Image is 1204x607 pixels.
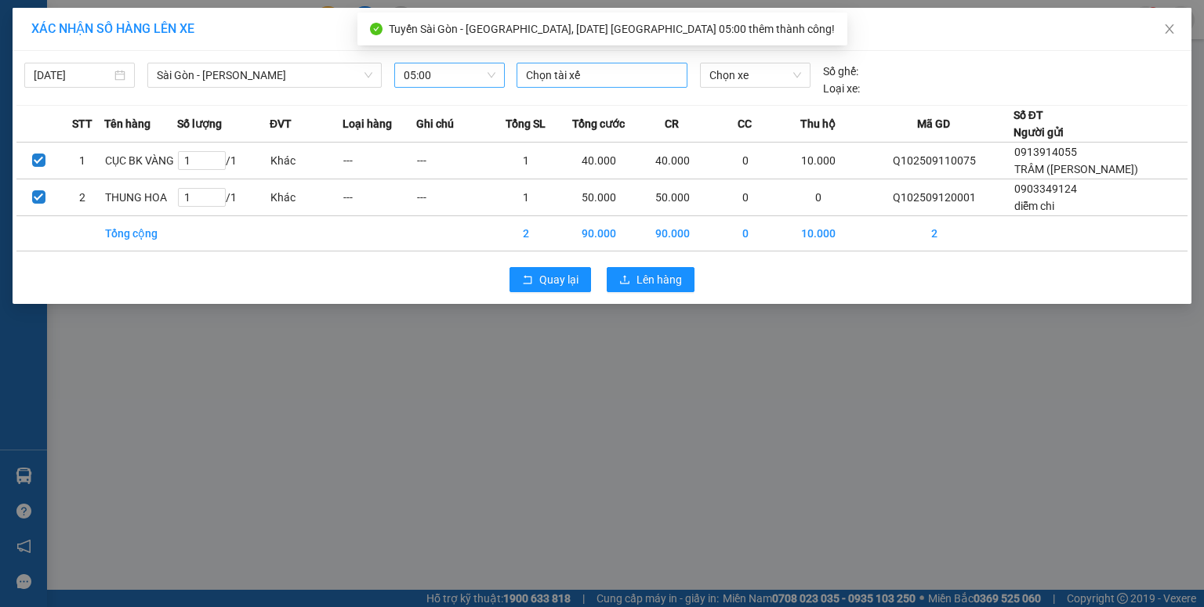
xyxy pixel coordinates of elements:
[270,179,343,216] td: Khác
[636,216,709,251] td: 90.000
[572,115,625,132] span: Tổng cước
[563,143,636,179] td: 40.000
[782,143,855,179] td: 10.000
[364,70,373,80] span: down
[157,63,372,87] span: Sài Gòn - Phương Lâm
[416,143,489,179] td: ---
[60,179,104,216] td: 2
[563,216,636,251] td: 90.000
[404,63,495,87] span: 05:00
[389,23,835,35] span: Tuyến Sài Gòn - [GEOGRAPHIC_DATA], [DATE] [GEOGRAPHIC_DATA] 05:00 thêm thành công!
[636,143,709,179] td: 40.000
[539,271,578,288] span: Quay lại
[738,115,752,132] span: CC
[709,179,782,216] td: 0
[104,115,150,132] span: Tên hàng
[177,115,222,132] span: Số lượng
[489,216,562,251] td: 2
[370,23,383,35] span: check-circle
[72,115,92,132] span: STT
[782,216,855,251] td: 10.000
[489,143,562,179] td: 1
[416,179,489,216] td: ---
[270,115,292,132] span: ĐVT
[855,216,1014,251] td: 2
[636,271,682,288] span: Lên hàng
[343,143,415,179] td: ---
[104,216,177,251] td: Tổng cộng
[1014,146,1077,158] span: 0913914055
[1014,107,1064,141] div: Số ĐT Người gửi
[506,115,546,132] span: Tổng SL
[800,115,836,132] span: Thu hộ
[270,143,343,179] td: Khác
[619,274,630,287] span: upload
[177,143,270,179] td: / 1
[855,143,1014,179] td: Q102509110075
[416,115,454,132] span: Ghi chú
[823,63,858,80] span: Số ghế:
[563,179,636,216] td: 50.000
[489,179,562,216] td: 1
[1014,182,1077,195] span: 0903349124
[1014,163,1138,175] span: TRÂM ([PERSON_NAME])
[917,115,950,132] span: Mã GD
[1163,23,1176,35] span: close
[34,67,111,84] input: 12/09/2025
[665,115,679,132] span: CR
[709,63,800,87] span: Chọn xe
[31,21,194,36] span: XÁC NHẬN SỐ HÀNG LÊN XE
[823,80,860,97] span: Loại xe:
[343,179,415,216] td: ---
[1014,200,1054,212] span: diễm chi
[709,143,782,179] td: 0
[510,267,591,292] button: rollbackQuay lại
[607,267,694,292] button: uploadLên hàng
[343,115,392,132] span: Loại hàng
[782,179,855,216] td: 0
[1148,8,1191,52] button: Close
[855,179,1014,216] td: Q102509120001
[709,216,782,251] td: 0
[522,274,533,287] span: rollback
[104,143,177,179] td: CỤC BK VÀNG
[636,179,709,216] td: 50.000
[104,179,177,216] td: THUNG HOA
[177,179,270,216] td: / 1
[60,143,104,179] td: 1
